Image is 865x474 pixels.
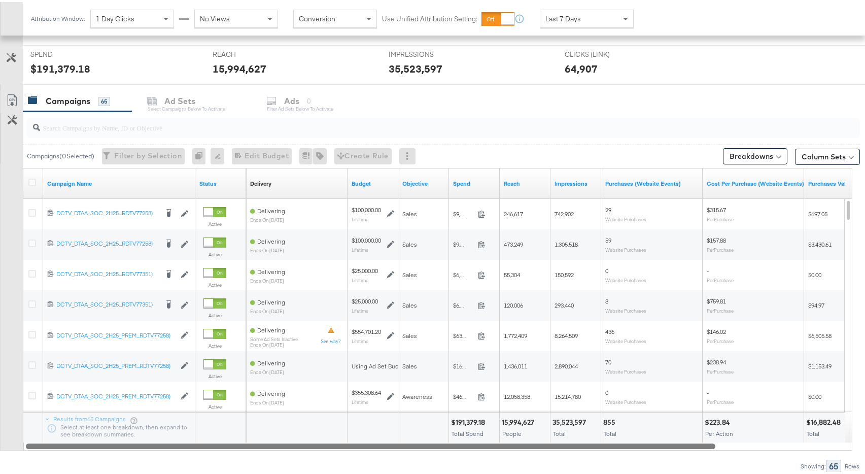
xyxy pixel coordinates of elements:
[806,416,844,425] div: $16,882.48
[453,299,474,307] span: $6,078.45
[30,13,85,20] div: Attribution Window:
[605,326,614,333] span: 436
[707,295,726,303] span: $759.81
[250,398,285,403] sub: ends on [DATE]
[352,295,378,303] div: $25,000.00
[605,214,646,220] sub: Website Purchases
[707,214,734,220] sub: Per Purchase
[200,12,230,21] span: No Views
[504,178,546,186] a: The number of people your ad was served to.
[203,341,226,347] label: Active
[56,390,176,399] a: DCTV_DTAA_SOC_2H25_PREM...RDTV77258)
[808,208,827,216] span: $697.05
[707,397,734,403] sub: Per Purchase
[352,275,368,281] sub: Lifetime
[605,306,646,312] sub: Website Purchases
[40,112,784,131] input: Search Campaigns by Name, ID or Objective
[504,269,520,277] span: 55,304
[203,310,226,317] label: Active
[605,234,611,242] span: 59
[250,178,271,186] div: Delivery
[707,265,709,273] span: -
[402,208,417,216] span: Sales
[453,208,474,216] span: $9,154.51
[47,178,191,186] a: Your campaign name.
[552,416,589,425] div: 35,523,597
[56,298,158,307] div: DCTV_DTAA_SOC_2H25...RDTV77351)
[605,356,611,364] span: 70
[605,178,699,186] a: The number of times a purchase was made tracked by your Custom Audience pixel on your website aft...
[257,205,285,213] span: Delivering
[808,299,824,307] span: $94.97
[199,178,242,186] a: Shows the current state of your Ad Campaign.
[565,48,641,57] span: CLICKS (LINK)
[352,387,381,395] div: $355,308.64
[605,204,611,212] span: 29
[257,324,285,332] span: Delivering
[352,326,381,334] div: $554,701.20
[707,234,726,242] span: $157.88
[604,428,616,435] span: Total
[707,387,709,394] span: -
[504,299,523,307] span: 120,006
[56,268,158,276] div: DCTV_DTAA_SOC_2H25...RDTV77351)
[504,208,523,216] span: 246,617
[453,330,474,337] span: $63,664.38
[203,219,226,225] label: Active
[808,269,821,277] span: $0.00
[545,12,581,21] span: Last 7 Days
[389,59,442,74] div: 35,523,597
[402,299,417,307] span: Sales
[257,296,285,304] span: Delivering
[707,336,734,342] sub: Per Purchase
[605,265,608,273] span: 0
[555,239,578,246] span: 1,305,518
[203,371,226,378] label: Active
[565,59,598,74] div: 64,907
[56,298,158,309] a: DCTV_DTAA_SOC_2H25...RDTV77351)
[605,275,646,281] sub: Website Purchases
[453,360,474,368] span: $16,725.60
[257,235,285,243] span: Delivering
[352,245,368,251] sub: Lifetime
[192,146,211,162] div: 0
[56,329,176,337] div: DCTV_DTAA_SOC_2H25_PREM...RDTV77258)
[250,307,285,312] sub: ends on [DATE]
[250,334,298,340] sub: Some Ad Sets Inactive
[605,245,646,251] sub: Website Purchases
[213,48,289,57] span: REACH
[250,367,285,373] sub: ends on [DATE]
[213,59,266,74] div: 15,994,627
[402,178,445,186] a: Your campaign's objective.
[453,269,474,277] span: $6,173.66
[555,269,574,277] span: 150,592
[352,360,408,368] div: Using Ad Set Budget
[707,275,734,281] sub: Per Purchase
[707,366,734,373] sub: Per Purchase
[299,12,335,21] span: Conversion
[705,416,733,425] div: $223.84
[707,306,734,312] sub: Per Purchase
[352,234,381,243] div: $100,000.00
[605,336,646,342] sub: Website Purchases
[555,208,574,216] span: 742,902
[800,461,826,468] div: Showing:
[453,239,474,246] span: $9,315.21
[56,207,158,217] a: DCTV_DTAA_SOC_2H25...RDTV77258)
[352,178,394,186] a: The maximum amount you're willing to spend on your ads, on average each day or over the lifetime ...
[808,391,821,398] span: $0.00
[203,249,226,256] label: Active
[46,93,90,105] div: Campaigns
[389,48,465,57] span: IMPRESSIONS
[603,416,618,425] div: 855
[504,391,530,398] span: 12,058,358
[352,265,378,273] div: $25,000.00
[56,238,158,246] div: DCTV_DTAA_SOC_2H25...RDTV77258)
[56,390,176,398] div: DCTV_DTAA_SOC_2H25_PREM...RDTV77258)
[352,204,381,212] div: $100,000.00
[453,391,474,398] span: $46,540.04
[807,428,819,435] span: Total
[250,178,271,186] a: Reflects the ability of your Ad Campaign to achieve delivery based on ad states, schedule and bud...
[605,366,646,373] sub: Website Purchases
[402,269,417,277] span: Sales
